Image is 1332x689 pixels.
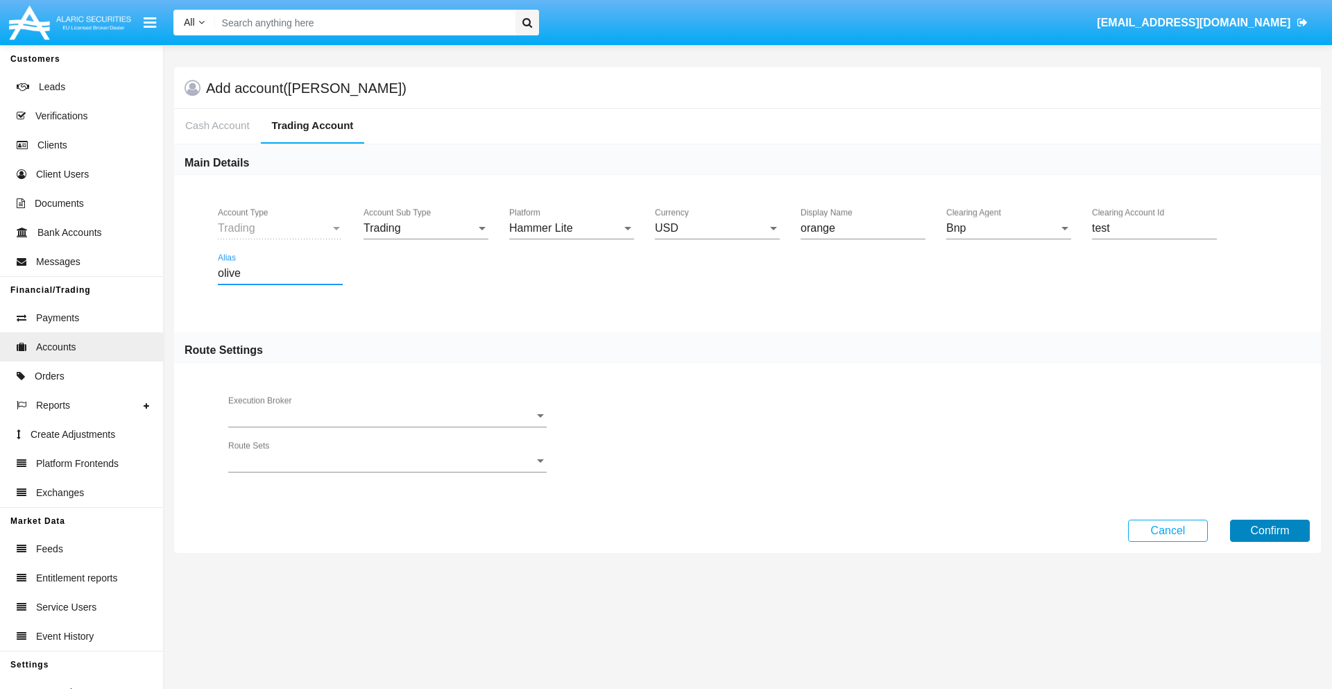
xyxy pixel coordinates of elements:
[173,15,215,30] a: All
[36,255,80,269] span: Messages
[37,138,67,153] span: Clients
[215,10,511,35] input: Search
[655,222,678,234] span: USD
[364,222,401,234] span: Trading
[36,542,63,556] span: Feeds
[35,109,87,124] span: Verifications
[39,80,65,94] span: Leads
[1097,17,1290,28] span: [EMAIL_ADDRESS][DOMAIN_NAME]
[36,486,84,500] span: Exchanges
[35,196,84,211] span: Documents
[509,222,573,234] span: Hammer Lite
[37,226,102,240] span: Bank Accounts
[206,83,407,94] h5: Add account ([PERSON_NAME])
[1230,520,1310,542] button: Confirm
[1128,520,1208,542] button: Cancel
[218,222,255,234] span: Trading
[228,410,534,423] span: Execution Broker
[36,600,96,615] span: Service Users
[36,629,94,644] span: Event History
[36,167,89,182] span: Client Users
[36,457,119,471] span: Platform Frontends
[1091,3,1315,42] a: [EMAIL_ADDRESS][DOMAIN_NAME]
[185,343,263,358] h6: Route Settings
[7,2,133,43] img: Logo image
[36,571,118,586] span: Entitlement reports
[185,155,249,171] h6: Main Details
[36,340,76,355] span: Accounts
[946,222,966,234] span: Bnp
[36,311,79,325] span: Payments
[184,17,195,28] span: All
[228,455,534,468] span: Route Sets
[35,369,65,384] span: Orders
[31,427,115,442] span: Create Adjustments
[36,398,70,413] span: Reports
